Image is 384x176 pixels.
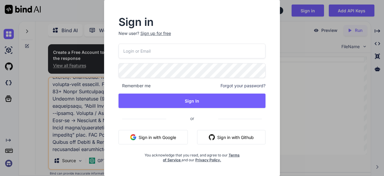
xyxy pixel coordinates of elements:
[166,111,218,126] span: or
[130,134,136,140] img: google
[220,83,265,89] span: Forgot your password?
[118,94,266,108] button: Sign In
[195,158,221,162] a: Privacy Policy.
[118,44,266,58] input: Login or Email
[118,17,266,27] h2: Sign in
[197,130,265,144] button: Sign in with Github
[118,83,151,89] span: Remember me
[209,134,215,140] img: github
[118,130,188,144] button: Sign in with Google
[118,30,266,44] p: New user?
[163,153,240,162] a: Terms of Service
[140,30,171,36] div: Sign up for free
[143,149,241,162] div: You acknowledge that you read, and agree to our and our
